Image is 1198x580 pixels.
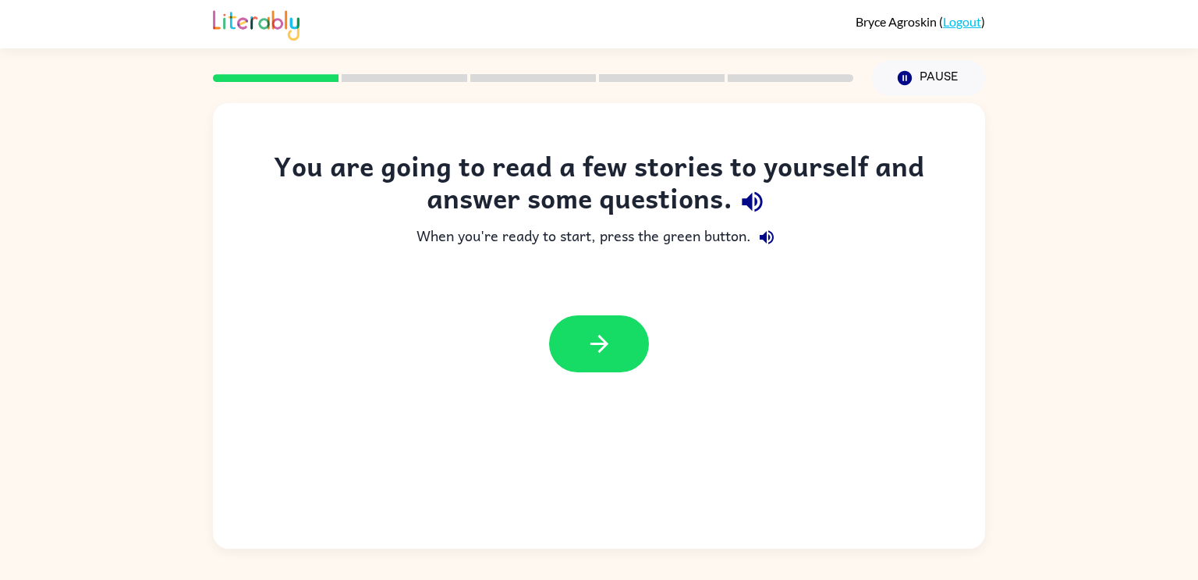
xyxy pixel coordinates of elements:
div: You are going to read a few stories to yourself and answer some questions. [244,150,954,222]
div: ( ) [856,14,985,29]
a: Logout [943,14,981,29]
span: Bryce Agroskin [856,14,939,29]
img: Literably [213,6,299,41]
button: Pause [872,60,985,96]
div: When you're ready to start, press the green button. [244,222,954,253]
